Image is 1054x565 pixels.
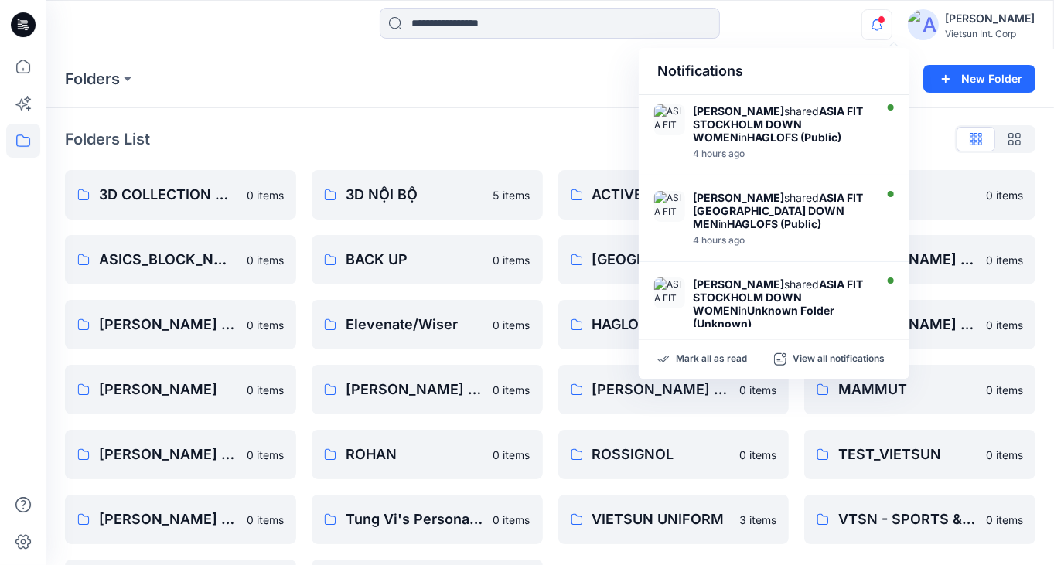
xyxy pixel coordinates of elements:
a: [PERSON_NAME] Personal Zone0 items [312,365,543,414]
a: [PERSON_NAME]0 items [65,365,296,414]
p: 0 items [986,317,1023,333]
p: [PERSON_NAME] Personal Zone [99,314,237,335]
p: Elevenate/Wiser [346,314,484,335]
p: 0 items [247,382,284,398]
p: [PERSON_NAME] Personal Zone [346,379,484,400]
a: [PERSON_NAME] Personal Zone0 items [558,365,790,414]
p: 0 items [247,317,284,333]
p: 0 items [493,252,530,268]
p: 0 items [986,252,1023,268]
p: 0 items [493,317,530,333]
strong: Unknown Folder (Unknown) [693,304,834,330]
div: [PERSON_NAME] [945,9,1035,28]
strong: HAGLOFS (Public) [747,131,841,144]
p: View all notifications [793,352,885,366]
a: ROSSIGNOL0 items [558,430,790,479]
strong: ASIA FIT [GEOGRAPHIC_DATA] DOWN MEN [693,191,863,230]
p: [PERSON_NAME] Personal Zone [592,379,731,400]
a: TEST_VIETSUN0 items [804,430,1035,479]
p: 0 items [247,447,284,463]
a: ASICS_BLOCK_NỘI BỘ0 items [65,235,296,284]
strong: ASIA FIT STOCKHOLM DOWN WOMEN [693,104,863,144]
p: [GEOGRAPHIC_DATA] [592,249,725,271]
p: TEST_VIETSUN [838,444,977,465]
p: 0 items [247,187,284,203]
a: ROHAN0 items [312,430,543,479]
a: Tung Vi's Personal Zone0 items [312,495,543,544]
p: ROSSIGNOL [592,444,731,465]
img: ASIA FIT STOCKHOLM DOWN MEN [654,191,685,222]
p: [PERSON_NAME] Personal Zone [99,509,237,530]
p: 0 items [493,512,530,528]
p: BACK UP [346,249,484,271]
p: [PERSON_NAME] [99,379,237,400]
strong: [PERSON_NAME] [693,277,784,291]
div: Vietsun Int. Corp [945,28,1035,39]
strong: HAGLOFS (Public) [727,217,821,230]
a: [GEOGRAPHIC_DATA]16 items [558,235,790,284]
p: 0 items [986,447,1023,463]
a: [PERSON_NAME] Personal Zone0 items [65,430,296,479]
div: shared in [693,191,871,230]
p: [PERSON_NAME] Personal Zone [99,444,237,465]
a: VTSN - SPORTS & TECH COLLECTION0 items [804,495,1035,544]
a: [PERSON_NAME] Personal Zone0 items [804,300,1035,349]
p: 0 items [986,382,1023,398]
a: BACK UP0 items [312,235,543,284]
p: Folders List [65,128,150,151]
p: 0 items [493,447,530,463]
a: Elevenate/Wiser0 items [312,300,543,349]
a: VIETSUN UNIFORM3 items [558,495,790,544]
p: 0 items [739,447,776,463]
p: ASICS_BLOCK_NỘI BỘ [99,249,237,271]
p: ROHAN [346,444,484,465]
strong: [PERSON_NAME] [693,104,784,117]
a: [PERSON_NAME] Personal Zone0 items [65,495,296,544]
a: 3D COLLECTION SS23-[DEMOGRAPHIC_DATA]0 items [65,170,296,220]
div: Monday, September 08, 2025 10:15 [693,235,871,246]
img: ASIA FIT STOCKHOLM DOWN WOMEN [654,277,685,308]
p: 3D COLLECTION SS23-[DEMOGRAPHIC_DATA] [99,184,237,206]
a: Folders [65,68,120,90]
a: ACTIVE0 items [558,170,790,220]
p: 0 items [739,382,776,398]
p: MAMMUT [838,379,977,400]
button: New Folder [923,65,1035,93]
a: [PERSON_NAME] Personal Zone0 items [804,235,1035,284]
div: Notifications [639,48,909,95]
p: 0 items [986,187,1023,203]
div: Monday, September 08, 2025 10:21 [693,148,871,159]
p: VIETSUN UNIFORM [592,509,731,530]
a: ASICS0 items [804,170,1035,220]
p: 0 items [247,512,284,528]
img: avatar [908,9,939,40]
img: ASIA FIT STOCKHOLM DOWN WOMEN [654,104,685,135]
p: 3 items [739,512,776,528]
strong: ASIA FIT STOCKHOLM DOWN WOMEN [693,277,863,317]
p: 3D NỘI BỘ [346,184,484,206]
p: 0 items [986,512,1023,528]
a: MAMMUT0 items [804,365,1035,414]
div: shared in [693,104,871,144]
p: ACTIVE [592,184,731,206]
strong: [PERSON_NAME] [693,191,784,204]
p: VTSN - SPORTS & TECH COLLECTION [838,509,977,530]
a: [PERSON_NAME] Personal Zone0 items [65,300,296,349]
p: HAGLOFS [592,314,727,335]
p: Mark all as read [676,352,747,366]
a: HAGLOFS11 items [558,300,790,349]
p: 5 items [493,187,530,203]
div: shared in [693,277,871,330]
p: 0 items [247,252,284,268]
p: Tung Vi's Personal Zone [346,509,484,530]
p: 0 items [493,382,530,398]
a: 3D NỘI BỘ5 items [312,170,543,220]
